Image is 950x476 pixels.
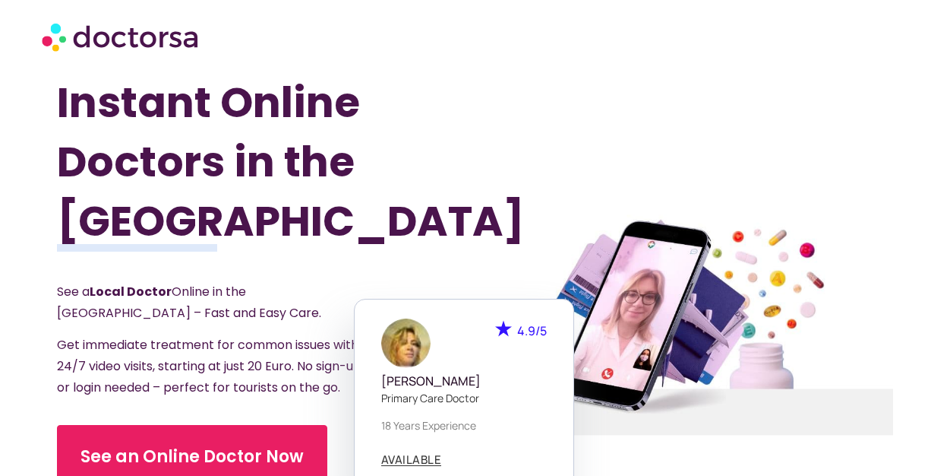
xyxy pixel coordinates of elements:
[381,390,547,406] p: Primary care doctor
[80,445,304,469] span: See an Online Doctor Now
[90,283,172,300] strong: Local Doctor
[57,283,321,322] span: See a Online in the [GEOGRAPHIC_DATA] – Fast and Easy Care.
[57,73,412,251] h1: Instant Online Doctors in the [GEOGRAPHIC_DATA]
[517,322,547,339] span: 4.9/5
[381,417,547,433] p: 18 years experience
[57,336,361,396] span: Get immediate treatment for common issues with 24/7 video visits, starting at just 20 Euro. No si...
[381,374,547,389] h5: [PERSON_NAME]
